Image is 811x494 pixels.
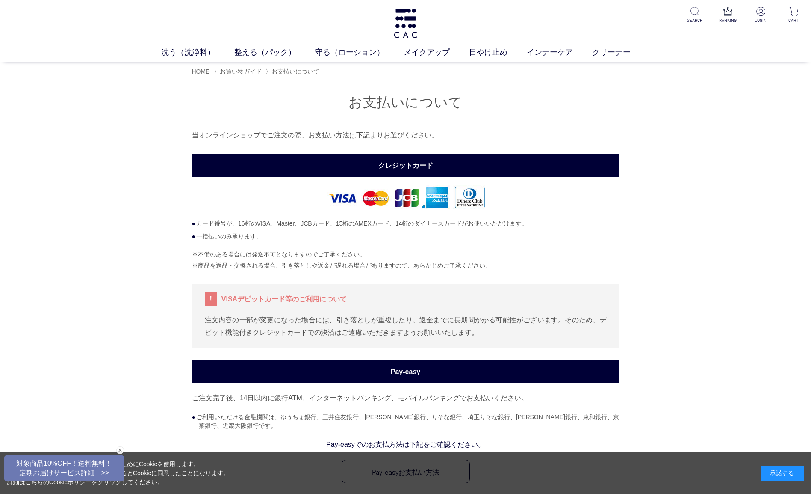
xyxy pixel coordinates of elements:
a: お買い物ガイド [220,68,262,75]
p: RANKING [717,17,738,24]
li: 〉 [265,68,321,76]
h1: お支払いについて [192,93,619,112]
p: ご注文完了後、14日以内に銀行ATM、インターネットバンキング、モバイルバンキングでお支払いください。 [192,392,619,404]
li: ご利用いただける金融機関は、ゆうちょ銀行、三井住友銀行、[PERSON_NAME]銀行、りそな銀行、埼玉りそな銀行、[PERSON_NAME]銀行、東和銀行、京葉銀行、近畿大阪銀行です。 [199,413,619,430]
p: 当オンラインショップでご注文の際、お支払い方法は下記よりお選びください。 [192,129,619,141]
h3: Pay-easy [192,360,619,383]
div: 承諾する [761,466,804,481]
span: ! [205,292,217,306]
li: 一括払いのみ承ります。 [199,232,619,241]
a: HOME [192,68,210,75]
h3: クレジットカード [192,154,619,177]
a: インナーケア [527,47,592,58]
li: 〉 [214,68,264,76]
p: VISAデビットカード等のご利用について [205,293,607,305]
img: logo [392,9,419,38]
p: SEARCH [684,17,705,24]
a: クリーナー [592,47,650,58]
a: CART [783,7,804,24]
p: 注文内容の一部が変更になった場合には、引き落としが重複したり、返金までに長期間かかる可能性がございます。そのため、デビット機能付きクレジットカードでの決済はご遠慮いただきますようお願いいたします。 [205,314,607,339]
span: お支払いについて [271,68,319,75]
a: メイクアップ [404,47,469,58]
a: 洗う（洗浄料） [161,47,234,58]
p: CART [783,17,804,24]
a: SEARCH [684,7,705,24]
a: 整える（パック） [234,47,315,58]
p: LOGIN [750,17,771,24]
a: RANKING [717,7,738,24]
li: カード番号が、16桁のVISA、Master、JCBカード、15桁のAMEXカード、14桁のダイナースカードがお使いいただけます。 [199,219,619,228]
a: 日やけ止め [469,47,527,58]
a: LOGIN [750,7,771,24]
p: Pay-easyでのお支払方法は下記をご確認ください。 [192,438,619,451]
a: 守る（ローション） [315,47,404,58]
p: ※不備のある場合には発送不可となりますのでご了承ください。 ※商品を返品・交換される場合、引き落としや返金が遅れる場合がありますので、あらかじめご了承ください。 [192,249,619,271]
